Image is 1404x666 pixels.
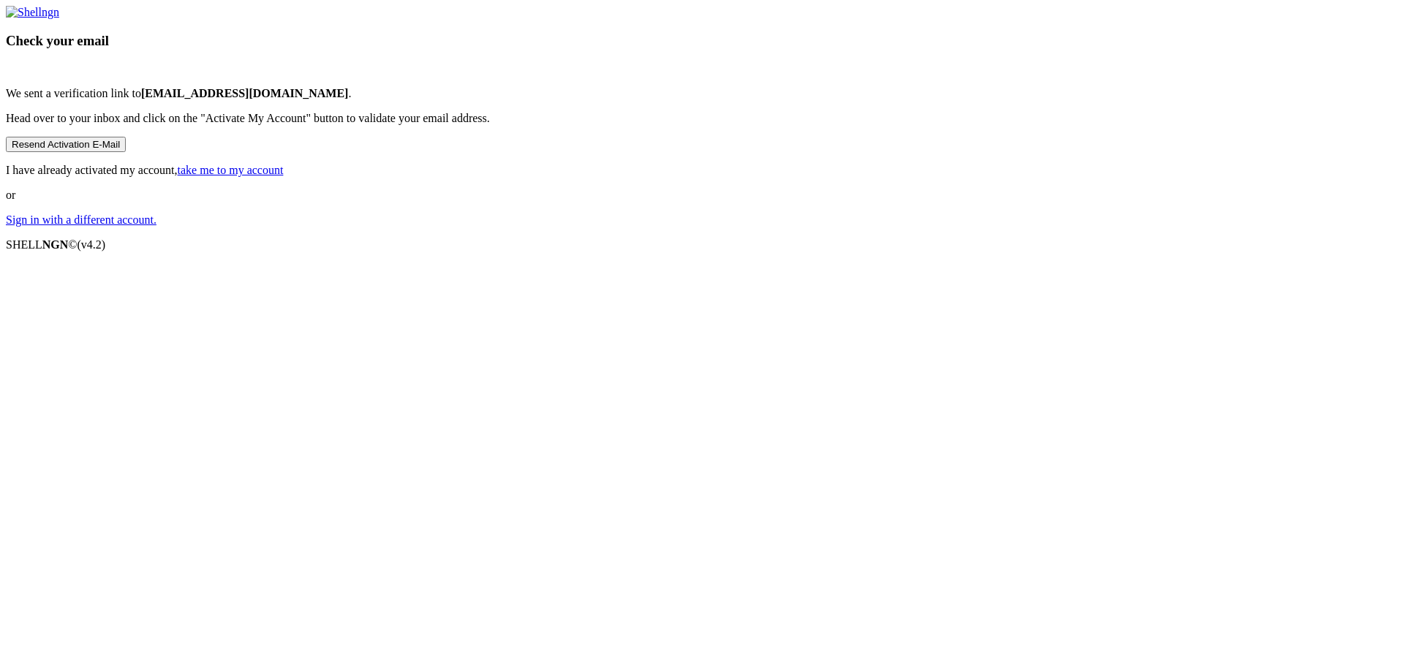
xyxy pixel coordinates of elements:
p: We sent a verification link to . [6,87,1398,100]
button: Resend Activation E-Mail [6,137,126,152]
span: 4.2.0 [78,238,106,251]
div: or [6,6,1398,227]
b: NGN [42,238,69,251]
a: take me to my account [178,164,284,176]
p: I have already activated my account, [6,164,1398,177]
b: [EMAIL_ADDRESS][DOMAIN_NAME] [141,87,349,99]
span: SHELL © [6,238,105,251]
a: Sign in with a different account. [6,213,156,226]
img: Shellngn [6,6,59,19]
h3: Check your email [6,33,1398,49]
p: Head over to your inbox and click on the "Activate My Account" button to validate your email addr... [6,112,1398,125]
